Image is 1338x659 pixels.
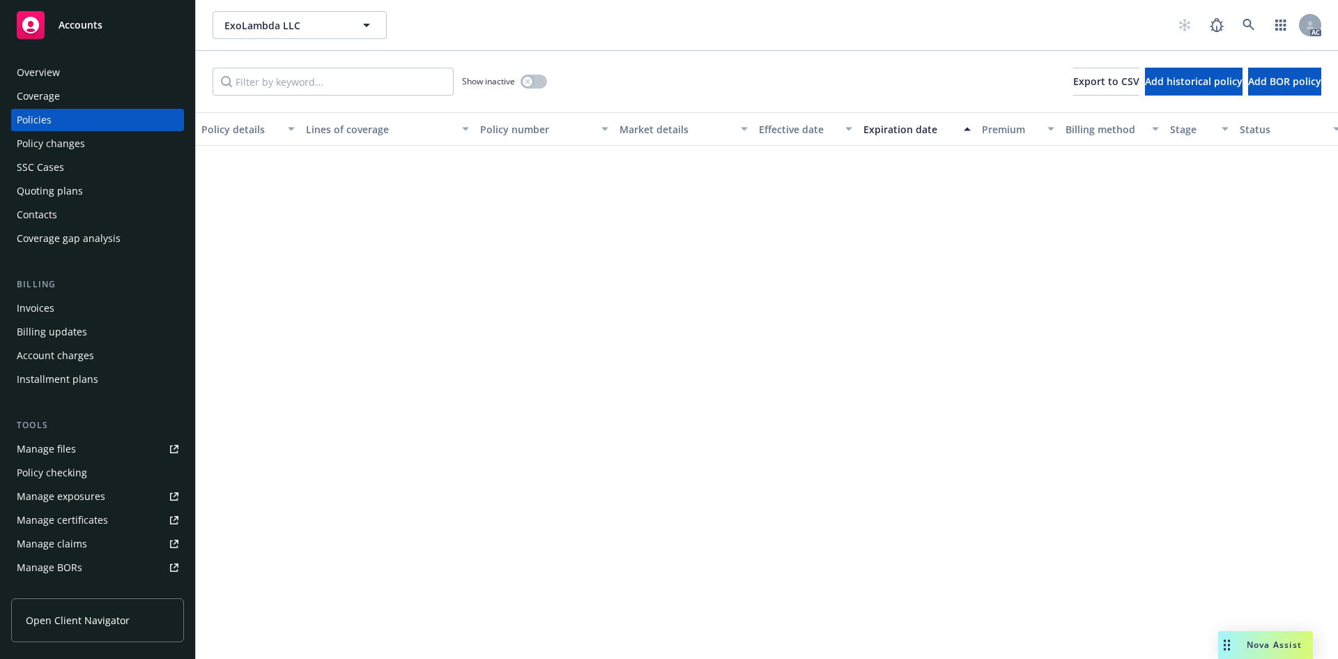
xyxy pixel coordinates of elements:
span: Add BOR policy [1248,75,1321,88]
div: Drag to move [1218,631,1236,659]
button: Expiration date [858,112,976,146]
button: Policy number [475,112,614,146]
div: Account charges [17,344,94,367]
div: Manage BORs [17,556,82,579]
div: Market details [620,122,732,137]
a: Manage certificates [11,509,184,531]
span: Add historical policy [1145,75,1243,88]
a: Switch app [1267,11,1295,39]
a: Quoting plans [11,180,184,202]
a: Policy checking [11,462,184,484]
a: Invoices [11,297,184,319]
button: Stage [1164,112,1234,146]
button: Add historical policy [1145,68,1243,96]
a: Search [1235,11,1263,39]
a: Report a Bug [1203,11,1231,39]
div: Billing [11,278,184,291]
div: Status [1240,122,1325,137]
span: Show inactive [462,75,515,87]
div: Policy changes [17,132,85,155]
button: Effective date [753,112,858,146]
button: Nova Assist [1218,631,1313,659]
div: Manage exposures [17,485,105,508]
span: ExoLambda LLC [224,18,345,33]
div: Expiration date [863,122,955,137]
div: Premium [982,122,1039,137]
button: Policy details [196,112,300,146]
button: Billing method [1060,112,1164,146]
div: Overview [17,61,60,84]
div: Contacts [17,204,57,226]
div: Billing updates [17,321,87,343]
a: Contacts [11,204,184,226]
div: SSC Cases [17,156,64,179]
a: Overview [11,61,184,84]
div: Invoices [17,297,54,319]
a: Manage claims [11,533,184,555]
a: Policy changes [11,132,184,155]
div: Tools [11,418,184,432]
a: Manage BORs [11,556,184,579]
input: Filter by keyword... [213,68,454,96]
a: Coverage [11,85,184,107]
button: Lines of coverage [300,112,475,146]
span: Export to CSV [1073,75,1139,88]
div: Manage claims [17,533,87,555]
a: Policies [11,109,184,131]
div: Policy number [480,122,593,137]
button: Export to CSV [1073,68,1139,96]
a: Accounts [11,6,184,45]
button: ExoLambda LLC [213,11,387,39]
a: Manage exposures [11,485,184,508]
div: Billing method [1066,122,1144,137]
button: Market details [614,112,753,146]
a: Coverage gap analysis [11,227,184,250]
div: Coverage [17,85,60,107]
div: Summary of insurance [17,580,123,603]
div: Manage files [17,438,76,460]
a: Account charges [11,344,184,367]
a: Manage files [11,438,184,460]
div: Installment plans [17,368,98,391]
div: Stage [1170,122,1213,137]
div: Manage certificates [17,509,108,531]
div: Policy details [201,122,279,137]
span: Accounts [59,20,102,31]
div: Quoting plans [17,180,83,202]
a: Start snowing [1171,11,1199,39]
a: Billing updates [11,321,184,343]
div: Policy checking [17,462,87,484]
a: Installment plans [11,368,184,391]
div: Coverage gap analysis [17,227,121,250]
div: Policies [17,109,52,131]
span: Nova Assist [1247,639,1302,651]
div: Effective date [759,122,837,137]
span: Open Client Navigator [26,613,130,628]
div: Lines of coverage [306,122,454,137]
a: SSC Cases [11,156,184,179]
button: Add BOR policy [1248,68,1321,96]
button: Premium [976,112,1060,146]
a: Summary of insurance [11,580,184,603]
